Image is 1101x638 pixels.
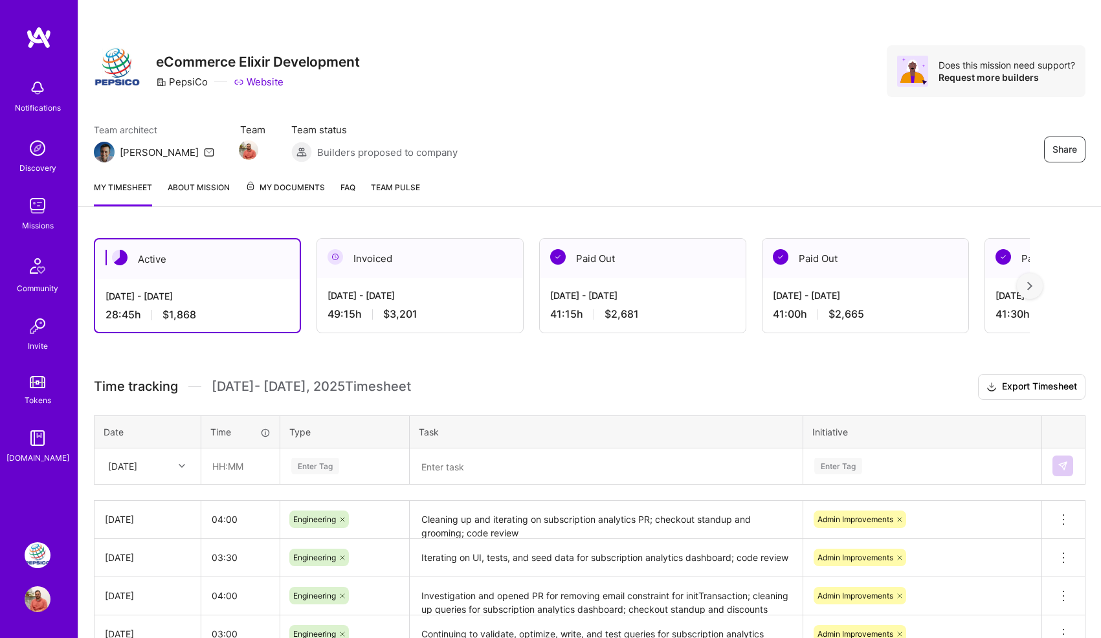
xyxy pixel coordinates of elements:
[25,75,50,101] img: bell
[939,59,1075,71] div: Does this mission need support?
[812,425,1032,439] div: Initiative
[94,379,178,395] span: Time tracking
[328,289,513,302] div: [DATE] - [DATE]
[773,289,958,302] div: [DATE] - [DATE]
[25,542,50,568] img: PepsiCo: eCommerce Elixir Development
[25,425,50,451] img: guide book
[605,307,639,321] span: $2,681
[201,502,280,536] input: HH:MM
[30,376,45,388] img: tokens
[120,146,199,159] div: [PERSON_NAME]
[328,307,513,321] div: 49:15 h
[240,123,265,137] span: Team
[411,540,801,576] textarea: Iterating on UI, tests, and seed data for subscription analytics dashboard; code review
[108,459,137,473] div: [DATE]
[293,514,336,524] span: Engineering
[210,425,271,439] div: Time
[817,553,893,562] span: Admin Improvements
[371,181,420,206] a: Team Pulse
[28,339,48,353] div: Invite
[105,512,190,526] div: [DATE]
[179,463,185,469] i: icon Chevron
[291,142,312,162] img: Builders proposed to company
[105,589,190,602] div: [DATE]
[95,239,300,279] div: Active
[19,161,56,175] div: Discovery
[293,553,336,562] span: Engineering
[540,239,746,278] div: Paid Out
[168,181,230,206] a: About Mission
[1027,281,1032,291] img: right
[291,123,458,137] span: Team status
[106,289,289,303] div: [DATE] - [DATE]
[201,578,280,613] input: HH:MM
[17,281,58,295] div: Community
[411,578,801,614] textarea: Investigation and opened PR for removing email constraint for initTransaction; cleaning up querie...
[25,393,51,407] div: Tokens
[25,135,50,161] img: discovery
[814,456,862,476] div: Enter Tag
[371,182,420,192] span: Team Pulse
[550,307,735,321] div: 41:15 h
[26,26,52,49] img: logo
[773,249,788,265] img: Paid Out
[978,374,1085,400] button: Export Timesheet
[94,181,152,206] a: My timesheet
[245,181,325,195] span: My Documents
[280,415,410,448] th: Type
[773,307,958,321] div: 41:00 h
[6,451,69,465] div: [DOMAIN_NAME]
[986,380,997,394] i: icon Download
[317,146,458,159] span: Builders proposed to company
[340,181,355,206] a: FAQ
[317,239,523,278] div: Invoiced
[25,313,50,339] img: Invite
[410,415,803,448] th: Task
[240,139,257,161] a: Team Member Avatar
[106,308,289,322] div: 28:45 h
[293,591,336,600] span: Engineering
[234,75,284,89] a: Website
[550,249,566,265] img: Paid Out
[22,219,54,232] div: Missions
[105,551,190,564] div: [DATE]
[383,307,417,321] span: $3,201
[1058,461,1068,471] img: Submit
[939,71,1075,83] div: Request more builders
[156,77,166,87] i: icon CompanyGray
[94,45,140,92] img: Company Logo
[201,540,280,575] input: HH:MM
[156,54,360,70] h3: eCommerce Elixir Development
[411,502,801,538] textarea: Cleaning up and iterating on subscription analytics PR; checkout standup and grooming; code review
[995,249,1011,265] img: Paid Out
[817,591,893,600] span: Admin Improvements
[21,542,54,568] a: PepsiCo: eCommerce Elixir Development
[21,586,54,612] a: User Avatar
[25,193,50,219] img: teamwork
[212,379,411,395] span: [DATE] - [DATE] , 2025 Timesheet
[15,101,61,115] div: Notifications
[94,123,214,137] span: Team architect
[817,514,893,524] span: Admin Improvements
[204,147,214,157] i: icon Mail
[22,250,53,281] img: Community
[897,56,928,87] img: Avatar
[1052,143,1077,156] span: Share
[829,307,864,321] span: $2,665
[245,181,325,206] a: My Documents
[1044,137,1085,162] button: Share
[112,250,128,265] img: Active
[239,140,258,160] img: Team Member Avatar
[156,75,208,89] div: PepsiCo
[202,449,279,483] input: HH:MM
[550,289,735,302] div: [DATE] - [DATE]
[162,308,196,322] span: $1,868
[762,239,968,278] div: Paid Out
[328,249,343,265] img: Invoiced
[291,456,339,476] div: Enter Tag
[25,586,50,612] img: User Avatar
[95,415,201,448] th: Date
[94,142,115,162] img: Team Architect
